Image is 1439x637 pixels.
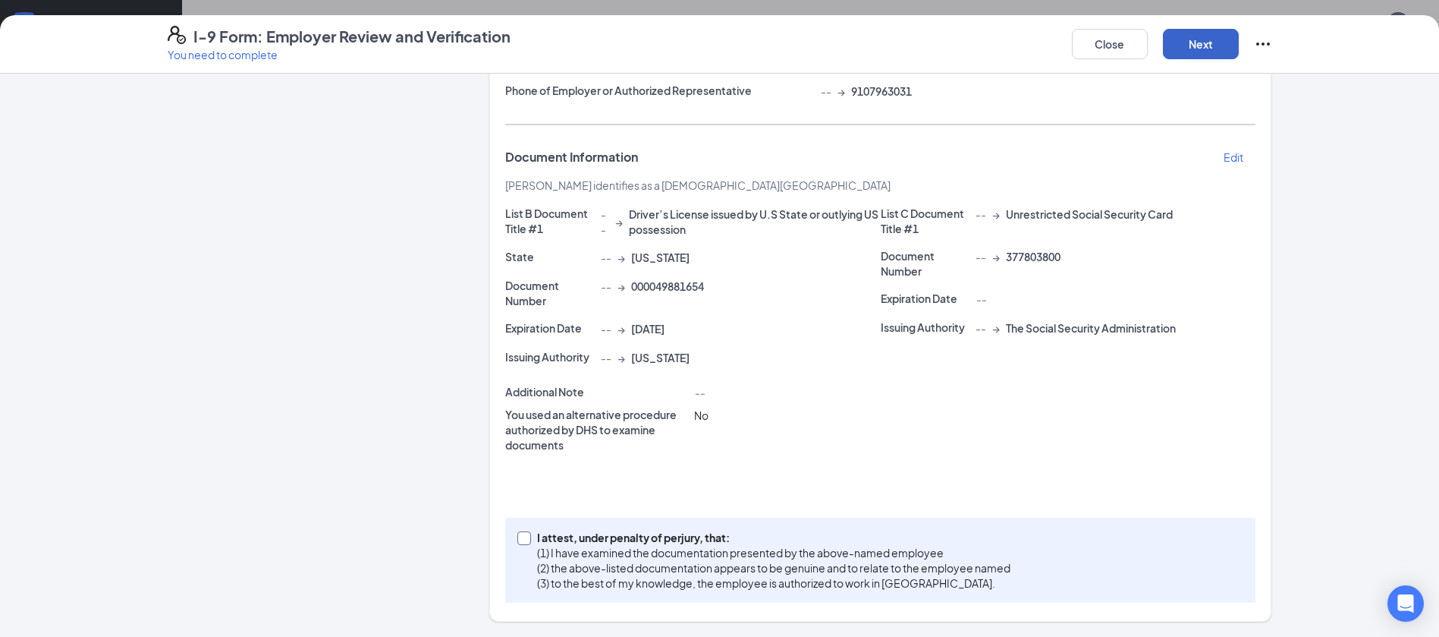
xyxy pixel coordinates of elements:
[631,321,665,336] span: [DATE]
[821,84,831,99] span: --
[976,249,986,264] span: --
[881,291,970,306] p: Expiration Date
[631,279,704,294] span: 000049881654
[601,250,611,265] span: --
[992,249,1000,264] span: →
[505,349,595,364] p: Issuing Authority
[537,530,1010,545] p: I attest, under penalty of perjury, that:
[976,292,986,306] span: --
[992,207,1000,222] span: →
[976,320,986,336] span: --
[505,206,595,236] p: List B Document Title #1
[505,278,595,308] p: Document Number
[851,84,912,99] span: 9107963031
[505,178,891,192] span: [PERSON_NAME] identifies as a [DEMOGRAPHIC_DATA][GEOGRAPHIC_DATA]
[505,407,688,453] p: You used an alternative procedure authorized by DHS to examine documents
[168,26,186,44] svg: FormI9EVerifyIcon
[1006,207,1173,222] span: Unrestricted Social Security Card
[1006,249,1060,264] span: 377803800
[631,250,690,265] span: [US_STATE]
[976,207,986,222] span: --
[837,84,845,99] span: →
[537,545,1010,560] p: (1) I have examined the documentation presented by the above-named employee
[617,321,625,336] span: →
[505,83,815,98] p: Phone of Employer or Authorized Representative
[881,320,970,335] p: Issuing Authority
[1224,150,1243,165] p: Edit
[601,207,609,237] span: --
[537,576,1010,591] p: (3) to the best of my knowledge, the employee is authorized to work in [GEOGRAPHIC_DATA].
[168,47,511,62] p: You need to complete
[617,279,625,294] span: →
[601,350,611,365] span: --
[1387,585,1424,622] div: Open Intercom Messenger
[537,560,1010,576] p: (2) the above-listed documentation appears to be genuine and to relate to the employee named
[505,150,638,165] span: Document Information
[992,320,1000,336] span: →
[881,206,970,236] p: List C Document Title #1
[881,248,970,279] p: Document Number
[193,26,511,47] h4: I-9 Form: Employer Review and Verification
[1163,29,1239,59] button: Next
[615,214,623,229] span: →
[601,321,611,336] span: --
[1006,320,1176,336] span: The Social Security Administration
[617,350,625,365] span: →
[505,320,595,336] p: Expiration Date
[631,350,690,365] span: [US_STATE]
[1072,29,1148,59] button: Close
[694,386,705,399] span: --
[1254,35,1272,53] svg: Ellipses
[629,207,881,237] span: Driver’s License issued by U.S State or outlying US possession
[617,250,625,265] span: →
[601,279,611,294] span: --
[505,384,688,399] p: Additional Note
[694,408,709,422] span: No
[505,249,595,264] p: State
